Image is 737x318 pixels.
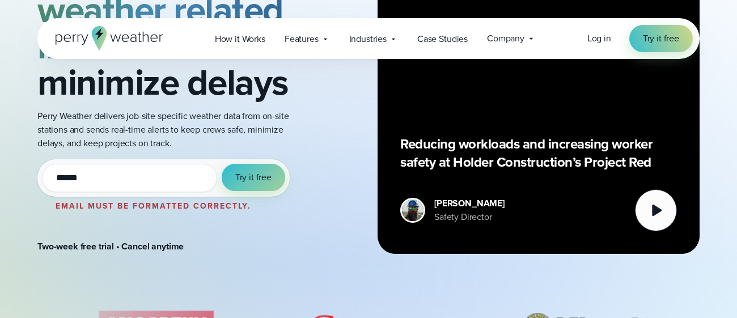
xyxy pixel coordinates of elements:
[56,200,251,212] label: Email must be formatted correctly.
[434,210,505,224] div: Safety Director
[349,32,387,46] span: Industries
[37,240,184,253] strong: Two-week free trial • Cancel anytime
[643,32,679,45] span: Try it free
[400,135,677,171] p: Reducing workloads and increasing worker safety at Holder Construction’s Project Red
[587,32,611,45] a: Log in
[434,197,505,210] div: [PERSON_NAME]
[222,164,285,191] button: Try it free
[408,27,477,50] a: Case Studies
[235,171,272,184] span: Try it free
[487,32,524,45] span: Company
[205,27,275,50] a: How it Works
[37,109,303,150] p: Perry Weather delivers job-site specific weather data from on-site stations and sends real-time a...
[629,25,693,52] a: Try it free
[285,32,319,46] span: Features
[402,200,423,221] img: Merco Chantres Headshot
[215,32,265,46] span: How it Works
[417,32,468,46] span: Case Studies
